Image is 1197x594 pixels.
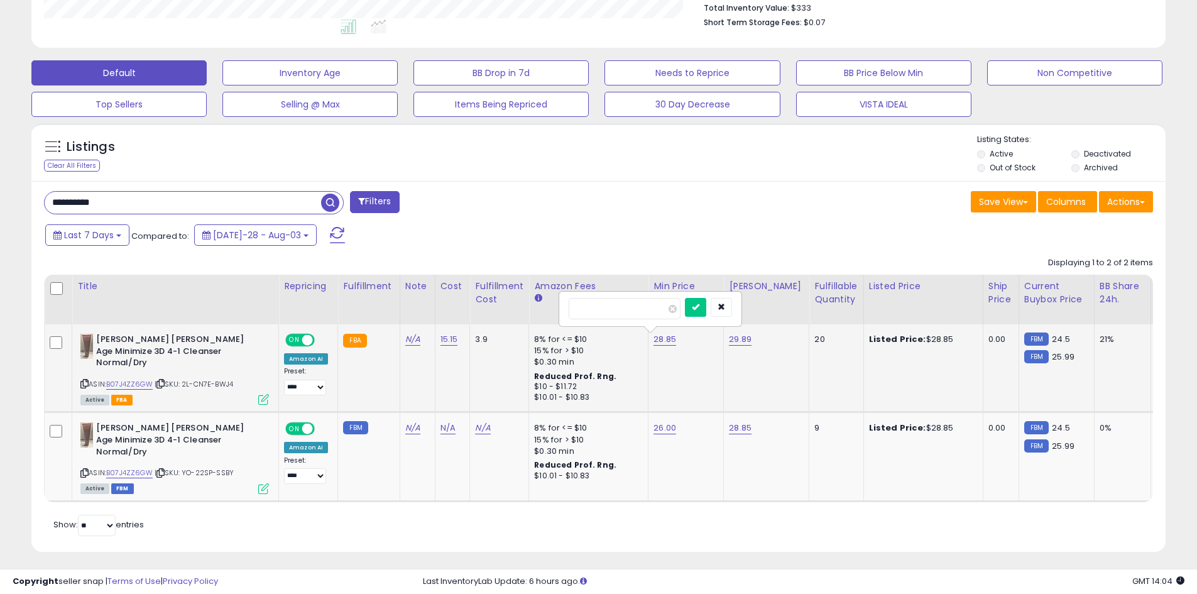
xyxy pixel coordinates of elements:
[1052,422,1070,434] span: 24.5
[13,575,58,587] strong: Copyright
[987,60,1162,85] button: Non Competitive
[534,356,638,368] div: $0.30 min
[96,422,249,461] b: [PERSON_NAME] [PERSON_NAME] Age Minimize 3D 4-1 Cleanser Normal/Dry
[440,280,465,293] div: Cost
[413,60,589,85] button: BB Drop in 7d
[107,575,161,587] a: Terms of Use
[814,422,853,434] div: 9
[604,60,780,85] button: Needs to Reprice
[155,379,233,389] span: | SKU: 2L-CN7E-BWJ4
[284,280,332,293] div: Repricing
[1024,421,1049,434] small: FBM
[1024,333,1049,346] small: FBM
[729,333,752,346] a: 29.89
[284,367,328,395] div: Preset:
[869,333,926,345] b: Listed Price:
[287,424,302,434] span: ON
[440,333,458,346] a: 15.15
[111,395,133,405] span: FBA
[534,422,638,434] div: 8% for <= $10
[80,422,269,492] div: ASIN:
[31,60,207,85] button: Default
[13,576,218,588] div: seller snap | |
[96,334,249,372] b: [PERSON_NAME] [PERSON_NAME] Age Minimize 3D 4-1 Cleanser Normal/Dry
[653,280,718,293] div: Min Price
[1024,280,1089,306] div: Current Buybox Price
[814,334,853,345] div: 20
[77,280,273,293] div: Title
[313,335,333,346] span: OFF
[534,471,638,481] div: $10.01 - $10.83
[80,334,269,404] div: ASIN:
[796,92,971,117] button: VISTA IDEAL
[534,446,638,457] div: $0.30 min
[869,422,926,434] b: Listed Price:
[413,92,589,117] button: Items Being Repriced
[1024,439,1049,453] small: FBM
[704,17,802,28] b: Short Term Storage Fees:
[534,280,643,293] div: Amazon Fees
[475,422,490,434] a: N/A
[440,422,456,434] a: N/A
[988,334,1009,345] div: 0.00
[284,442,328,453] div: Amazon AI
[729,280,804,293] div: [PERSON_NAME]
[1052,440,1074,452] span: 25.99
[106,468,153,478] a: B07J4ZZ6GW
[534,392,638,403] div: $10.01 - $10.83
[313,424,333,434] span: OFF
[869,280,978,293] div: Listed Price
[222,92,398,117] button: Selling @ Max
[405,422,420,434] a: N/A
[155,468,234,478] span: | SKU: YO-22SP-SSBY
[971,191,1036,212] button: Save View
[704,3,789,13] b: Total Inventory Value:
[64,229,114,241] span: Last 7 Days
[534,345,638,356] div: 15% for > $10
[869,422,973,434] div: $28.85
[67,138,115,156] h5: Listings
[814,280,858,306] div: Fulfillable Quantity
[194,224,317,246] button: [DATE]-28 - Aug-03
[80,422,93,448] img: 216q6+wGYkL._SL40_.jpg
[534,334,638,345] div: 8% for <= $10
[1024,350,1049,363] small: FBM
[1046,195,1086,208] span: Columns
[869,334,973,345] div: $28.85
[343,334,366,348] small: FBA
[1052,351,1074,363] span: 25.99
[1099,191,1153,212] button: Actions
[284,353,328,365] div: Amazon AI
[1038,191,1097,212] button: Columns
[44,160,100,172] div: Clear All Filters
[653,333,676,346] a: 28.85
[475,280,523,306] div: Fulfillment Cost
[131,230,189,242] span: Compared to:
[977,134,1166,146] p: Listing States:
[80,483,109,494] span: All listings currently available for purchase on Amazon
[53,519,144,531] span: Show: entries
[284,456,328,485] div: Preset:
[343,280,394,293] div: Fulfillment
[1084,148,1131,159] label: Deactivated
[604,92,780,117] button: 30 Day Decrease
[405,333,420,346] a: N/A
[343,421,368,434] small: FBM
[475,334,519,345] div: 3.9
[1132,575,1184,587] span: 2025-08-12 14:04 GMT
[988,280,1014,306] div: Ship Price
[653,422,676,434] a: 26.00
[80,395,109,405] span: All listings currently available for purchase on Amazon
[423,576,1184,588] div: Last InventoryLab Update: 6 hours ago.
[1048,257,1153,269] div: Displaying 1 to 2 of 2 items
[106,379,153,390] a: B07J4ZZ6GW
[729,422,752,434] a: 28.85
[990,162,1036,173] label: Out of Stock
[534,293,542,304] small: Amazon Fees.
[1084,162,1118,173] label: Archived
[1100,334,1141,345] div: 21%
[534,382,638,392] div: $10 - $11.72
[1100,422,1141,434] div: 0%
[534,371,616,382] b: Reduced Prof. Rng.
[1052,333,1070,345] span: 24.5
